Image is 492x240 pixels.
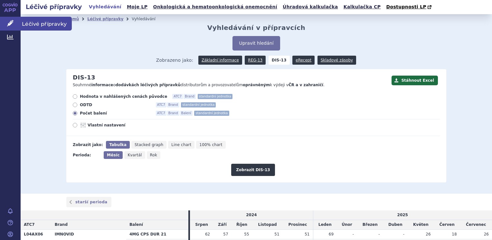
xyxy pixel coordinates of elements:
[342,3,383,11] a: Kalkulačka CP
[452,232,457,236] span: 18
[73,82,388,88] p: Souhrnné o distributorům a provozovatelům k výdeji v .
[107,153,119,157] span: Měsíc
[135,143,163,147] span: Stacked graph
[73,141,103,149] div: Zobrazit jako:
[156,102,166,107] span: ATC7
[80,111,151,116] span: Počet balení
[281,3,340,11] a: Úhradová kalkulačka
[213,220,231,230] td: Září
[167,111,179,116] span: Brand
[329,232,334,236] span: 69
[109,143,126,147] span: Tabulka
[180,111,193,116] span: Balení
[317,56,356,65] a: Skladové zásoby
[269,56,290,65] strong: DIS-13
[232,220,252,230] td: Říjen
[194,111,229,116] span: standardní jednotka
[357,220,383,230] td: Březen
[289,83,323,87] strong: ČR a v zahraničí
[73,74,95,81] h2: DIS-13
[199,143,222,147] span: 100% chart
[171,143,191,147] span: Line chart
[386,4,426,9] span: Dostupnosti LP
[305,232,309,236] span: 51
[384,3,435,12] a: Dostupnosti LP
[232,36,280,51] button: Upravit hledání
[184,94,196,99] span: Brand
[132,14,164,24] li: Vyhledávání
[378,232,380,236] span: -
[88,123,158,128] span: Vlastní nastavení
[274,232,279,236] span: 51
[484,232,489,236] span: 26
[87,3,123,11] a: Vyhledávání
[172,94,183,99] span: ATC7
[434,220,460,230] td: Červen
[283,220,313,230] td: Prosinec
[313,220,337,230] td: Leden
[73,151,100,159] div: Perioda:
[403,232,404,236] span: -
[24,222,35,227] span: ATC7
[21,2,87,11] h2: Léčivé přípravky
[408,220,434,230] td: Květen
[426,232,430,236] span: 26
[129,222,143,227] span: Balení
[91,83,113,87] strong: informace
[313,210,492,220] td: 2025
[231,164,275,176] button: Zobrazit DIS-13
[205,232,210,236] span: 62
[125,3,149,11] a: Moje LP
[80,94,167,99] span: Hodnota v nahlášených cenách původce
[156,111,166,116] span: ATC7
[353,232,354,236] span: -
[21,17,72,30] span: Léčivé přípravky
[126,229,188,239] th: 4MG CPS DUR 21
[87,17,123,21] a: Léčivé přípravky
[150,153,157,157] span: Rok
[190,220,213,230] td: Srpen
[181,102,216,107] span: standardní jednotka
[156,56,194,65] span: Zobrazeno jako:
[244,232,249,236] span: 55
[128,153,142,157] span: Kvartál
[460,220,492,230] td: Červenec
[116,83,181,87] strong: dodávkách léčivých přípravků
[337,220,357,230] td: Únor
[383,220,408,230] td: Duben
[198,56,242,65] a: Základní informace
[292,56,315,65] a: eRecept
[245,56,266,65] a: REG-13
[151,3,279,11] a: Onkologická a hematoonkologická onemocnění
[223,232,228,236] span: 57
[80,102,151,107] span: ODTD
[66,197,111,207] a: starší perioda
[207,24,306,32] h2: Vyhledávání v přípravcích
[243,83,270,87] strong: oprávněným
[66,17,79,21] a: Domů
[167,102,179,107] span: Brand
[190,210,313,220] td: 2024
[252,220,283,230] td: Listopad
[55,222,68,227] span: Brand
[198,94,232,99] span: standardní jednotka
[392,76,438,85] button: Stáhnout Excel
